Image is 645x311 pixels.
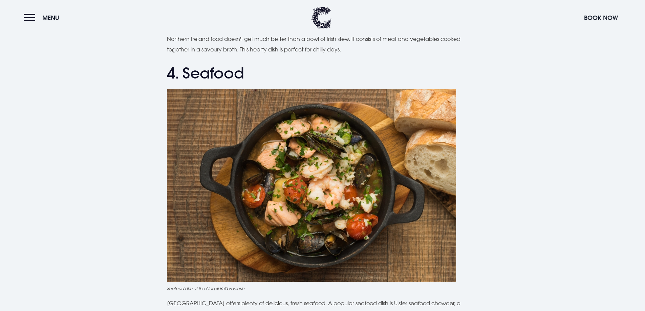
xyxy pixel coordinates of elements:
figcaption: Seafood dish at the Coq & Bull brasserie [167,285,478,291]
button: Book Now [581,10,621,25]
p: Northern Ireland food doesn't get much better than a bowl of Irish stew. It consists of meat and ... [167,34,478,54]
span: Menu [42,14,59,22]
img: Traditional Northern Irish seafood chowder [167,89,456,282]
img: Clandeboye Lodge [311,7,332,29]
button: Menu [24,10,63,25]
h2: 4. Seafood [167,64,478,82]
